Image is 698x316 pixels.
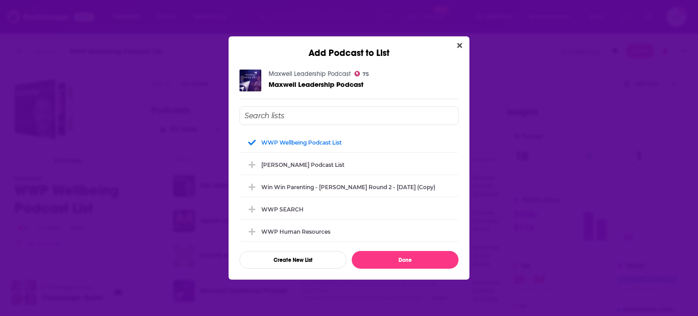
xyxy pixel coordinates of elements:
div: WWP Human Resources [261,228,330,235]
button: Create New List [239,251,346,269]
div: Dr Rosina Podcast list [239,155,459,175]
span: Maxwell Leadership Podcast [269,80,364,89]
div: WWP Human Resources [239,221,459,241]
img: Maxwell Leadership Podcast [239,70,261,91]
div: WWP Wellbeing Podcast List [261,139,342,146]
div: WWP Wellbeing Podcast List [239,132,459,152]
a: Maxwell Leadership Podcast [269,70,351,78]
div: [PERSON_NAME] Podcast list [261,161,344,168]
span: 75 [363,72,369,76]
button: Close [454,40,466,51]
div: Add Podcast To List [239,106,459,269]
button: Done [352,251,459,269]
div: WWP SEARCH [261,206,304,213]
div: WWP SEARCH [239,199,459,219]
div: Win Win Parenting - [PERSON_NAME] Round 2 - [DATE] (Copy) [261,184,435,191]
input: Search lists [239,106,459,125]
div: Win Win Parenting - Dr Rosina McAlpine Round 2 - June 23, 2025 (Copy) [239,177,459,197]
a: 75 [354,71,369,76]
a: Maxwell Leadership Podcast [269,80,364,88]
div: Add Podcast to List [229,36,469,59]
